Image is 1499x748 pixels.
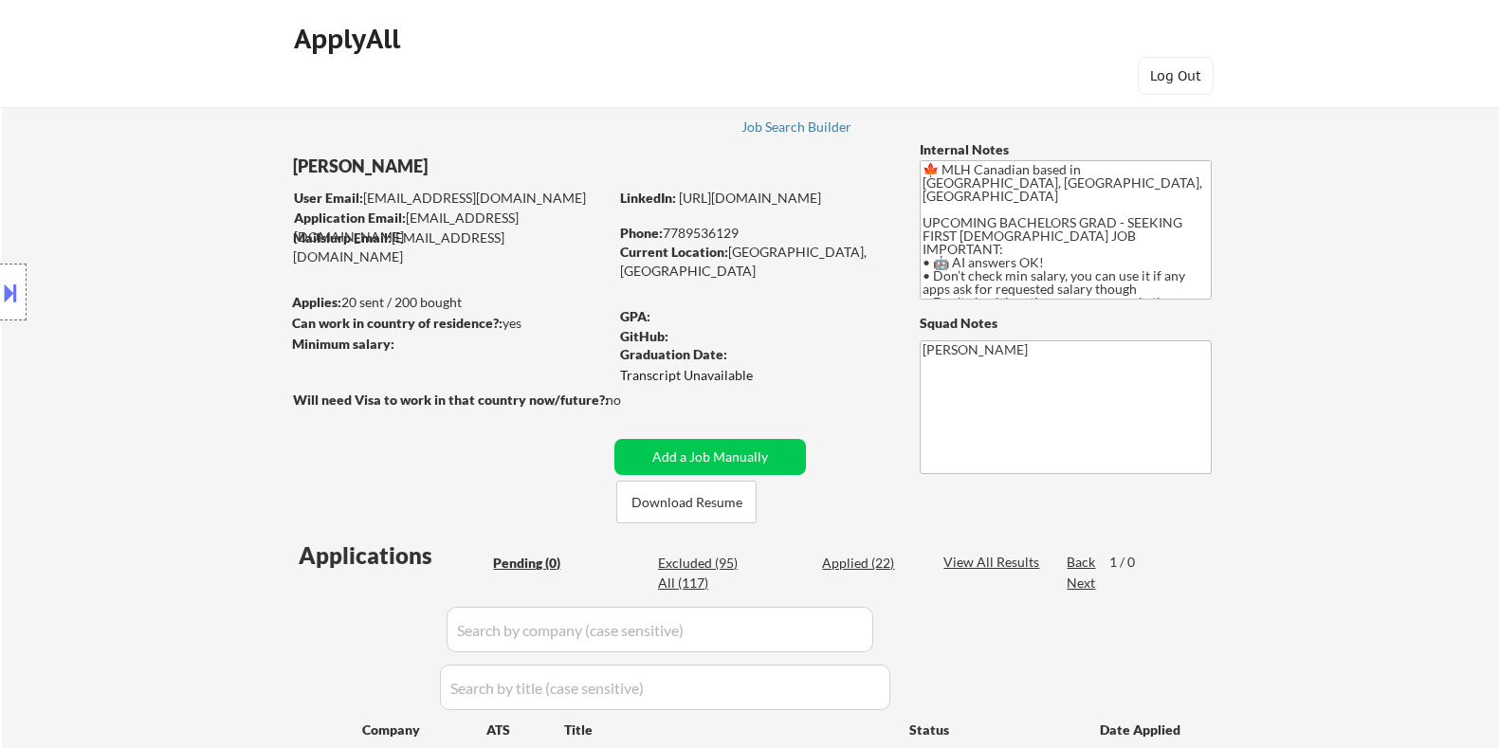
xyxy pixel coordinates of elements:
[620,224,888,243] div: 7789536129
[1067,553,1097,572] div: Back
[294,210,406,226] strong: Application Email:
[616,481,757,523] button: Download Resume
[362,721,486,739] div: Company
[1067,574,1097,593] div: Next
[658,574,753,593] div: All (117)
[294,189,608,208] div: [EMAIL_ADDRESS][DOMAIN_NAME]
[620,244,728,260] strong: Current Location:
[741,120,852,134] div: Job Search Builder
[292,293,608,312] div: 20 sent / 200 bought
[447,607,873,652] input: Search by company (case sensitive)
[920,140,1212,159] div: Internal Notes
[620,308,650,324] strong: GPA:
[920,314,1212,333] div: Squad Notes
[620,328,668,344] strong: GitHub:
[1138,57,1214,95] button: Log Out
[293,155,683,178] div: [PERSON_NAME]
[486,721,564,739] div: ATS
[299,544,486,567] div: Applications
[822,554,917,573] div: Applied (22)
[292,315,503,331] strong: Can work in country of residence?:
[658,554,753,573] div: Excluded (95)
[620,225,663,241] strong: Phone:
[293,392,609,408] strong: Will need Visa to work in that country now/future?:
[620,243,888,280] div: [GEOGRAPHIC_DATA], [GEOGRAPHIC_DATA]
[741,119,852,138] a: Job Search Builder
[493,554,588,573] div: Pending (0)
[614,439,806,475] button: Add a Job Manually
[292,336,394,352] strong: Minimum salary:
[1109,553,1153,572] div: 1 / 0
[564,721,891,739] div: Title
[943,553,1045,572] div: View All Results
[294,209,608,246] div: [EMAIL_ADDRESS][DOMAIN_NAME]
[292,314,602,333] div: yes
[440,665,890,710] input: Search by title (case sensitive)
[679,190,821,206] a: [URL][DOMAIN_NAME]
[909,712,1072,746] div: Status
[606,391,660,410] div: no
[1100,721,1183,739] div: Date Applied
[293,229,392,246] strong: Mailslurp Email:
[293,228,608,265] div: [EMAIL_ADDRESS][DOMAIN_NAME]
[294,23,406,55] div: ApplyAll
[620,190,676,206] strong: LinkedIn:
[620,346,727,362] strong: Graduation Date:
